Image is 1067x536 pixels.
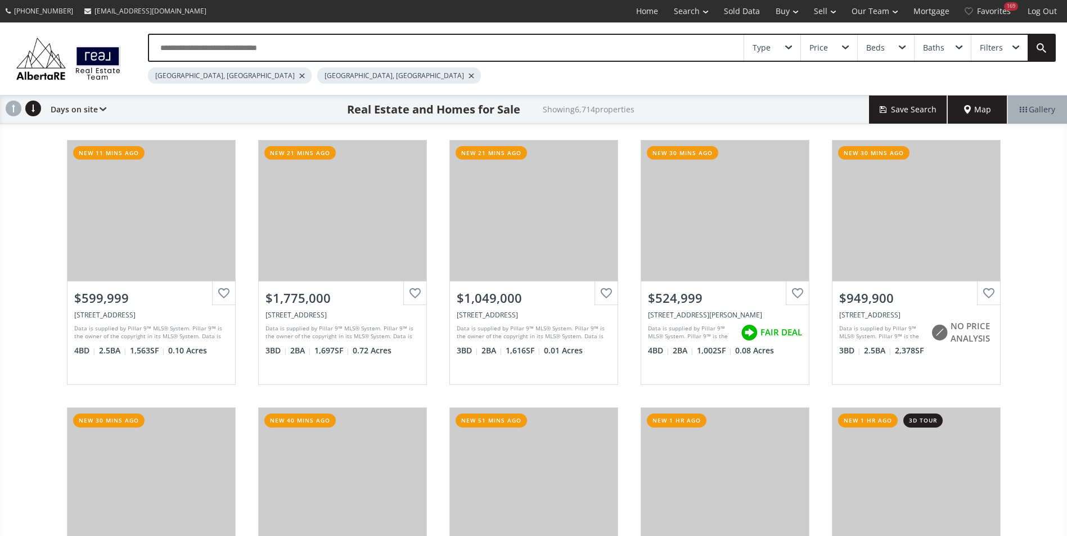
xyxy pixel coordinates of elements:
[314,345,350,356] span: 1,697 SF
[265,324,417,341] div: Data is supplied by Pillar 9™ MLS® System. Pillar 9™ is the owner of the copyright in its MLS® Sy...
[648,310,802,320] div: 63 Erin Greenway SE, Calgary, AB T2B 3C3
[948,96,1007,124] div: Map
[493,473,574,484] div: View Photos & Details
[964,104,991,115] span: Map
[685,205,766,216] div: View Photos & Details
[876,205,957,216] div: View Photos & Details
[866,44,885,52] div: Beds
[74,324,226,341] div: Data is supplied by Pillar 9™ MLS® System. Pillar 9™ is the owner of the copyright in its MLS® Sy...
[821,129,1012,396] a: new 30 mins ago$949,900[STREET_ADDRESS]Data is supplied by Pillar 9™ MLS® System. Pillar 9™ is th...
[673,345,694,356] span: 2 BA
[302,473,383,484] div: View Photos & Details
[347,102,520,117] h1: Real Estate and Homes for Sale
[876,473,957,484] div: View Photos & Details
[869,96,948,124] button: Save Search
[94,6,206,16] span: [EMAIL_ADDRESS][DOMAIN_NAME]
[111,205,192,216] div: View Photos & Details
[457,345,479,356] span: 3 BD
[629,129,821,396] a: new 30 mins ago$524,999[STREET_ADDRESS][PERSON_NAME]Data is supplied by Pillar 9™ MLS® System. Pi...
[544,345,583,356] span: 0.01 Acres
[493,205,574,216] div: View Photos & Details
[753,44,771,52] div: Type
[74,345,96,356] span: 4 BD
[1007,96,1067,124] div: Gallery
[45,96,106,124] div: Days on site
[685,473,766,484] div: View Photos & Details
[353,345,391,356] span: 0.72 Acres
[457,310,611,320] div: 412 46 Avenue SW, Calgary, AB T2S1B7
[506,345,541,356] span: 1,616 SF
[864,345,892,356] span: 2.5 BA
[760,326,802,338] span: FAIR DEAL
[168,345,207,356] span: 0.10 Acres
[1004,2,1018,11] div: 169
[839,289,993,307] div: $949,900
[317,67,481,84] div: [GEOGRAPHIC_DATA], [GEOGRAPHIC_DATA]
[130,345,165,356] span: 1,563 SF
[79,1,212,21] a: [EMAIL_ADDRESS][DOMAIN_NAME]
[290,345,312,356] span: 2 BA
[74,310,228,320] div: 178 Covemeadow Crescent NE, Calgary, AB T3K 6B1
[457,324,608,341] div: Data is supplied by Pillar 9™ MLS® System. Pillar 9™ is the owner of the copyright in its MLS® Sy...
[481,345,503,356] span: 2 BA
[74,289,228,307] div: $599,999
[1020,104,1055,115] span: Gallery
[265,345,287,356] span: 3 BD
[247,129,438,396] a: new 21 mins ago$1,775,000[STREET_ADDRESS]Data is supplied by Pillar 9™ MLS® System. Pillar 9™ is ...
[980,44,1003,52] div: Filters
[648,289,802,307] div: $524,999
[951,320,993,344] span: NO PRICE ANALYSIS
[543,105,634,113] h2: Showing 6,714 properties
[648,324,735,341] div: Data is supplied by Pillar 9™ MLS® System. Pillar 9™ is the owner of the copyright in its MLS® Sy...
[809,44,828,52] div: Price
[839,324,925,341] div: Data is supplied by Pillar 9™ MLS® System. Pillar 9™ is the owner of the copyright in its MLS® Sy...
[457,289,611,307] div: $1,049,000
[302,205,383,216] div: View Photos & Details
[839,345,861,356] span: 3 BD
[839,310,993,320] div: 930 Centre Avenue NE #114, Calgary, AB T2E 9C8
[265,289,420,307] div: $1,775,000
[735,345,774,356] span: 0.08 Acres
[56,129,247,396] a: new 11 mins ago$599,999[STREET_ADDRESS]Data is supplied by Pillar 9™ MLS® System. Pillar 9™ is th...
[923,44,944,52] div: Baths
[111,473,192,484] div: View Photos & Details
[14,6,73,16] span: [PHONE_NUMBER]
[438,129,629,396] a: new 21 mins ago$1,049,000[STREET_ADDRESS]Data is supplied by Pillar 9™ MLS® System. Pillar 9™ is ...
[928,321,951,344] img: rating icon
[697,345,732,356] span: 1,002 SF
[99,345,127,356] span: 2.5 BA
[895,345,924,356] span: 2,378 SF
[148,67,312,84] div: [GEOGRAPHIC_DATA], [GEOGRAPHIC_DATA]
[265,310,420,320] div: 6807 Bow Crescent NW, Calgary, AB T3B 2C9
[648,345,670,356] span: 4 BD
[738,321,760,344] img: rating icon
[11,35,125,83] img: Logo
